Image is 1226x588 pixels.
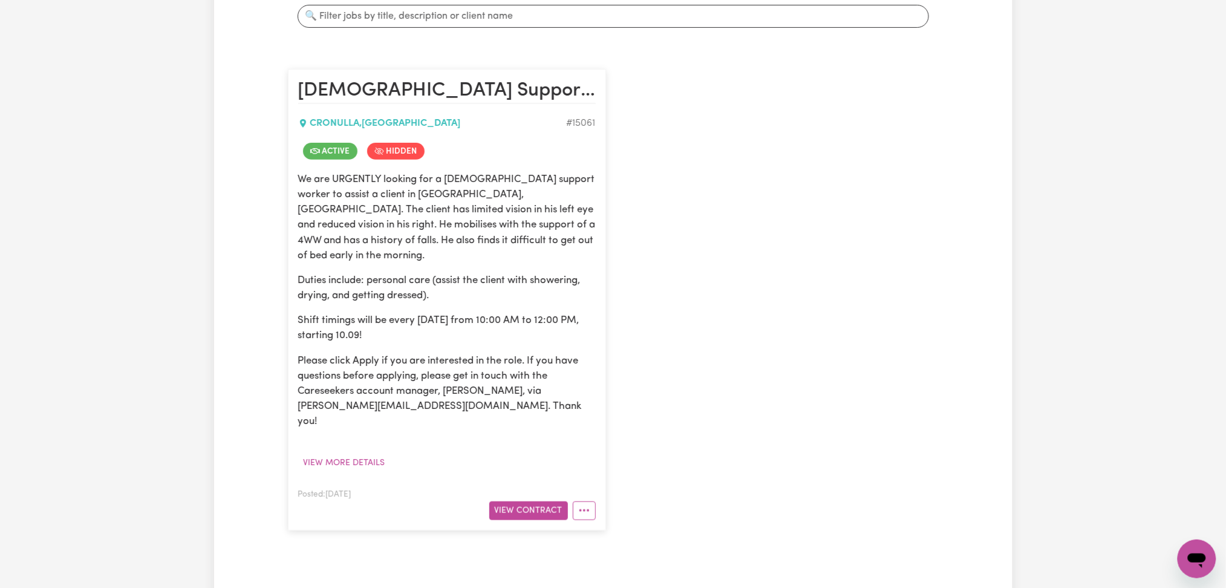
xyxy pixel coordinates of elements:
[573,501,596,520] button: More options
[298,116,567,131] div: CRONULLA , [GEOGRAPHIC_DATA]
[298,491,351,498] span: Posted: [DATE]
[303,143,357,160] span: Job is active
[367,143,425,160] span: Job is hidden
[298,79,596,103] h2: Male Support Worker Needed In Cronulla, NSW
[298,273,596,303] p: Duties include: personal care (assist the client with showering, drying, and getting dressed).
[298,172,596,263] p: We are URGENTLY looking for a [DEMOGRAPHIC_DATA] support worker to assist a client in [GEOGRAPHIC...
[298,353,596,430] p: Please click Apply if you are interested in the role. If you have questions before applying, plea...
[489,501,568,520] button: View Contract
[298,454,391,472] button: View more details
[298,313,596,343] p: Shift timings will be every [DATE] from 10:00 AM to 12:00 PM, starting 10.09!
[1178,540,1216,578] iframe: Button to launch messaging window
[298,5,929,28] input: 🔍 Filter jobs by title, description or client name
[567,116,596,131] div: Job ID #15061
